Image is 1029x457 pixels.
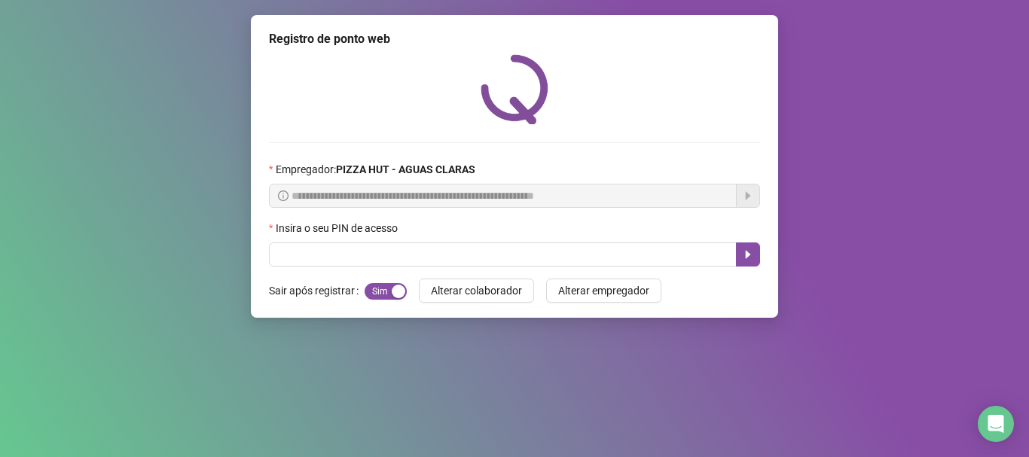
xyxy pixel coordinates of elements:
img: QRPoint [481,54,548,124]
strong: PIZZA HUT - AGUAS CLARAS [336,163,475,175]
span: Alterar colaborador [431,282,522,299]
div: Registro de ponto web [269,30,760,48]
span: Alterar empregador [558,282,649,299]
button: Alterar empregador [546,279,661,303]
button: Alterar colaborador [419,279,534,303]
label: Insira o seu PIN de acesso [269,220,408,236]
span: Empregador : [276,161,475,178]
div: Open Intercom Messenger [978,406,1014,442]
span: info-circle [278,190,289,201]
label: Sair após registrar [269,279,365,303]
span: caret-right [742,248,754,260]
